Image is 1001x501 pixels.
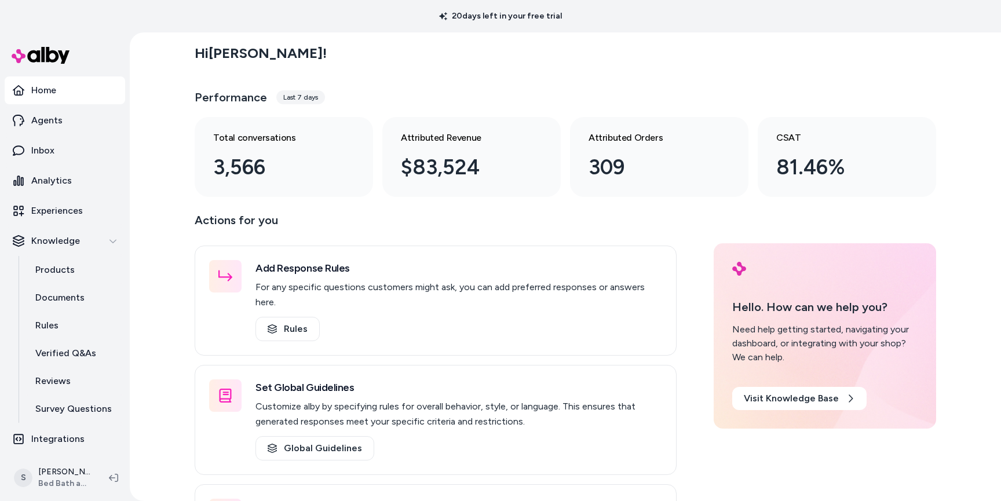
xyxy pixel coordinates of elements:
[255,436,374,460] a: Global Guidelines
[31,234,80,248] p: Knowledge
[31,144,54,158] p: Inbox
[38,478,90,489] span: Bed Bath and Beyond
[5,107,125,134] a: Agents
[589,152,711,183] div: 309
[382,117,561,197] a: Attributed Revenue $83,524
[432,10,569,22] p: 20 days left in your free trial
[776,131,899,145] h3: CSAT
[31,114,63,127] p: Agents
[213,131,336,145] h3: Total conversations
[732,387,867,410] a: Visit Knowledge Base
[255,317,320,341] a: Rules
[255,280,662,310] p: For any specific questions customers might ask, you can add preferred responses or answers here.
[14,469,32,487] span: S
[570,117,748,197] a: Attributed Orders 309
[31,83,56,97] p: Home
[12,47,70,64] img: alby Logo
[5,137,125,164] a: Inbox
[31,432,85,446] p: Integrations
[255,379,662,396] h3: Set Global Guidelines
[7,459,100,496] button: S[PERSON_NAME]Bed Bath and Beyond
[255,399,662,429] p: Customize alby by specifying rules for overall behavior, style, or language. This ensures that ge...
[401,152,524,183] div: $83,524
[31,174,72,188] p: Analytics
[38,466,90,478] p: [PERSON_NAME]
[213,152,336,183] div: 3,566
[35,263,75,277] p: Products
[758,117,936,197] a: CSAT 81.46%
[732,298,918,316] p: Hello. How can we help you?
[5,425,125,453] a: Integrations
[24,395,125,423] a: Survey Questions
[255,260,662,276] h3: Add Response Rules
[276,90,325,104] div: Last 7 days
[35,319,59,332] p: Rules
[5,197,125,225] a: Experiences
[195,211,677,239] p: Actions for you
[589,131,711,145] h3: Attributed Orders
[24,339,125,367] a: Verified Q&As
[35,291,85,305] p: Documents
[195,117,373,197] a: Total conversations 3,566
[31,204,83,218] p: Experiences
[35,374,71,388] p: Reviews
[24,256,125,284] a: Products
[776,152,899,183] div: 81.46%
[5,167,125,195] a: Analytics
[35,346,96,360] p: Verified Q&As
[401,131,524,145] h3: Attributed Revenue
[24,312,125,339] a: Rules
[24,367,125,395] a: Reviews
[732,262,746,276] img: alby Logo
[732,323,918,364] div: Need help getting started, navigating your dashboard, or integrating with your shop? We can help.
[195,45,327,62] h2: Hi [PERSON_NAME] !
[5,227,125,255] button: Knowledge
[5,76,125,104] a: Home
[24,284,125,312] a: Documents
[195,89,267,105] h3: Performance
[35,402,112,416] p: Survey Questions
